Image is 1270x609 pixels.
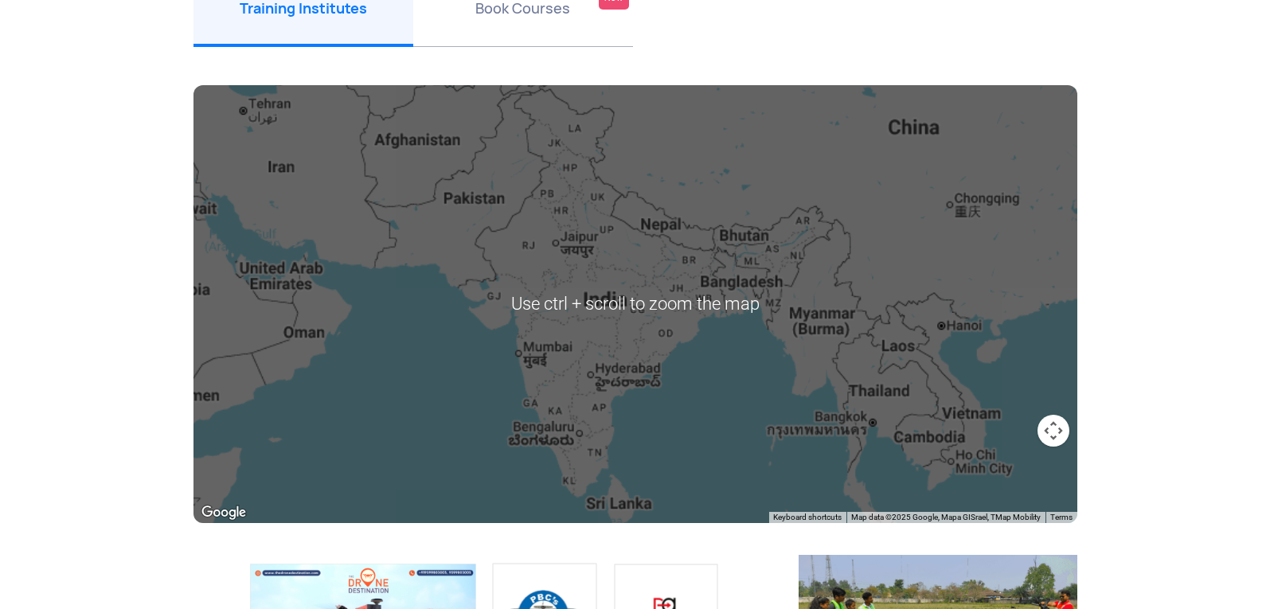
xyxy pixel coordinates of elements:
[851,513,1041,521] span: Map data ©2025 Google, Mapa GISrael, TMap Mobility
[1050,513,1073,521] a: Terms (opens in new tab)
[1037,415,1069,447] button: Map camera controls
[773,512,842,523] button: Keyboard shortcuts
[197,502,250,523] a: Open this area in Google Maps (opens a new window)
[197,502,250,523] img: Google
